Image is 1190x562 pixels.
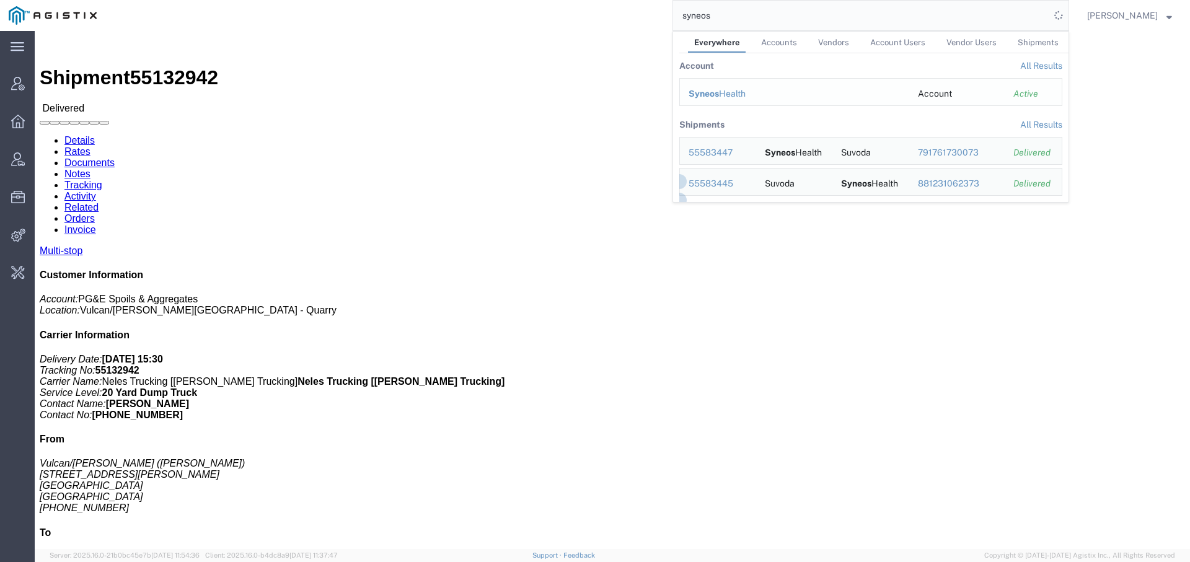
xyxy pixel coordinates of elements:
th: Shipments [679,112,725,137]
div: Delivered [1013,146,1053,159]
iframe: FS Legacy Container [35,31,1190,549]
span: Syneos [765,147,795,157]
div: Suvoda [841,138,871,164]
span: Abbie Wilkiemeyer [1087,9,1158,22]
span: Vendor Users [946,38,997,47]
div: Delivered [1013,177,1053,190]
div: Syneos Health [841,169,898,195]
span: Shipments [1018,38,1059,47]
a: View all shipments found by criterion [1020,120,1062,130]
div: Active [1013,87,1053,100]
div: Syneos Health [765,138,822,164]
a: Support [532,551,563,559]
div: Syneos Health [689,87,901,100]
div: 55583445 [689,177,747,190]
table: Search Results [679,53,1069,202]
th: Account [679,53,756,78]
div: 791761730073 [918,146,997,159]
img: logo [9,6,97,25]
div: Suvoda [765,169,795,195]
span: Vendors [818,38,849,47]
input: Search for shipment number, reference number [673,1,1050,30]
td: Account [909,78,1005,106]
span: Everywhere [694,38,740,47]
button: [PERSON_NAME] [1086,8,1173,23]
a: View all accounts found by criterion [1020,61,1062,71]
span: Account Users [870,38,925,47]
span: [DATE] 11:54:36 [151,551,200,559]
span: Syneos [689,89,719,99]
div: 881231062373 [918,177,997,190]
div: 55583447 [689,146,747,159]
span: Syneos [841,178,871,188]
span: [DATE] 11:37:47 [289,551,338,559]
span: Client: 2025.16.0-b4dc8a9 [205,551,338,559]
span: Accounts [761,38,797,47]
span: Server: 2025.16.0-21b0bc45e7b [50,551,200,559]
span: Copyright © [DATE]-[DATE] Agistix Inc., All Rights Reserved [984,550,1175,561]
a: Feedback [563,551,595,559]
